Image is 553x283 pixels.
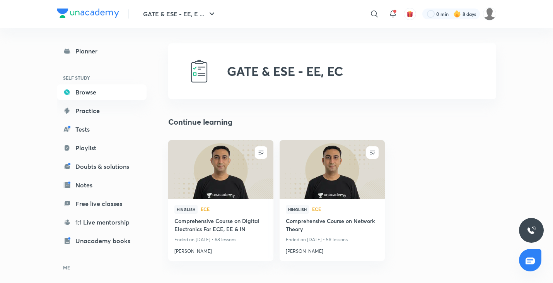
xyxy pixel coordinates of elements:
a: Doubts & solutions [57,159,147,174]
a: [PERSON_NAME] [286,245,379,255]
h2: GATE & ESE - EE, EC [227,64,343,79]
img: ttu [527,226,536,235]
a: ECE [201,207,267,212]
img: new-thumbnail [167,139,274,199]
a: Tests [57,122,147,137]
h6: ME [57,261,147,274]
img: streak [453,10,461,18]
a: Notes [57,177,147,193]
span: ECE [201,207,267,211]
a: Playlist [57,140,147,156]
img: avatar [406,10,413,17]
span: Hinglish [174,205,198,214]
img: Company Logo [57,9,119,18]
a: new-thumbnail [280,140,385,199]
button: avatar [404,8,416,20]
a: [PERSON_NAME] [174,245,267,255]
img: GATE & ESE - EE, EC [187,59,212,84]
a: Planner [57,43,147,59]
img: Tarun Kumar [483,7,496,21]
h2: Continue learning [168,116,232,128]
a: Company Logo [57,9,119,20]
a: Free live classes [57,196,147,211]
a: Browse [57,84,147,100]
a: ECE [312,207,379,212]
a: new-thumbnail [168,140,273,199]
span: Hinglish [286,205,309,214]
span: ECE [312,207,379,211]
a: Practice [57,103,147,118]
p: Ended on [DATE] • 68 lessons [174,235,267,245]
a: Comprehensive Course on Network Theory [286,217,379,235]
img: new-thumbnail [278,139,386,199]
a: Unacademy books [57,233,147,249]
h6: SELF STUDY [57,71,147,84]
button: GATE & ESE - EE, E ... [138,6,221,22]
p: Ended on [DATE] • 59 lessons [286,235,379,245]
a: Comprehensive Course on Digital Electronics For ECE, EE & IN [174,217,267,235]
a: 1:1 Live mentorship [57,214,147,230]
